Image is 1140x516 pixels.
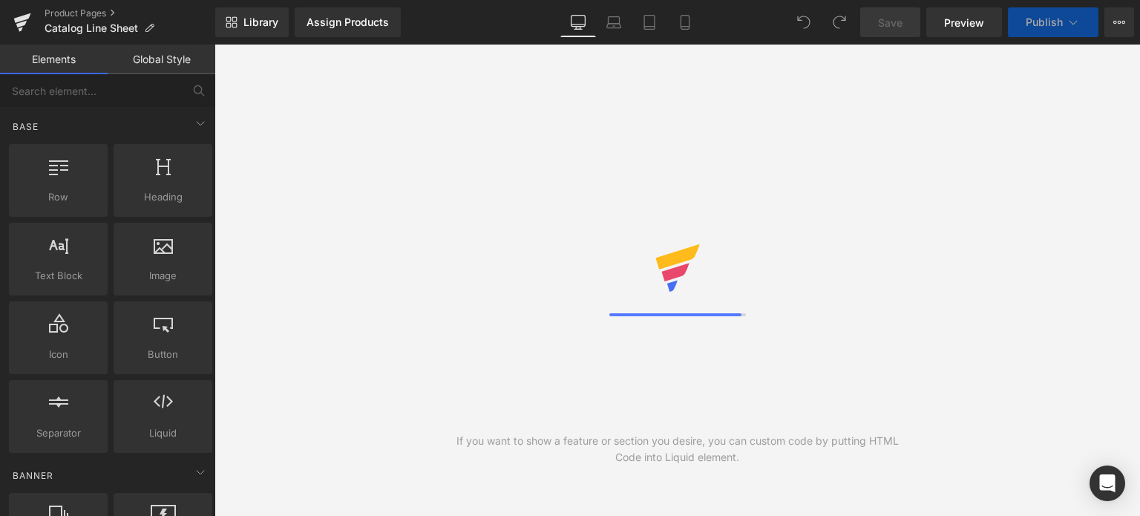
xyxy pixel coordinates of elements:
span: Heading [118,189,208,205]
a: Tablet [632,7,667,37]
span: Row [13,189,103,205]
a: Desktop [560,7,596,37]
a: New Library [215,7,289,37]
span: Image [118,268,208,284]
span: Liquid [118,425,208,441]
div: Open Intercom Messenger [1090,466,1125,501]
span: Base [11,120,40,134]
a: Global Style [108,45,215,74]
button: Redo [825,7,854,37]
button: Publish [1008,7,1098,37]
span: Separator [13,425,103,441]
a: Product Pages [45,7,215,19]
a: Preview [926,7,1002,37]
a: Mobile [667,7,703,37]
span: Catalog Line Sheet [45,22,138,34]
span: Text Block [13,268,103,284]
span: Publish [1026,16,1063,28]
span: Save [878,15,902,30]
span: Icon [13,347,103,362]
div: Assign Products [307,16,389,28]
div: If you want to show a feature or section you desire, you can custom code by putting HTML Code int... [446,433,909,466]
a: Laptop [596,7,632,37]
span: Banner [11,468,55,483]
span: Button [118,347,208,362]
button: More [1104,7,1134,37]
span: Preview [944,15,984,30]
button: Undo [789,7,819,37]
span: Library [243,16,278,29]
